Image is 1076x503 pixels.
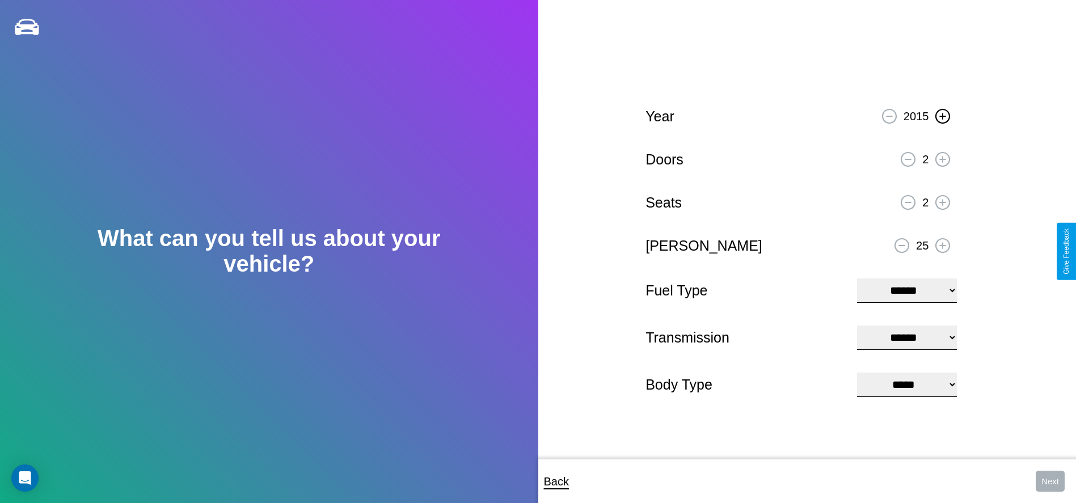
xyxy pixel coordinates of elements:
[544,471,569,492] p: Back
[645,104,674,129] p: Year
[904,106,929,126] p: 2015
[1062,229,1070,274] div: Give Feedback
[645,372,846,398] p: Body Type
[645,147,683,172] p: Doors
[645,325,846,350] p: Transmission
[54,226,484,277] h2: What can you tell us about your vehicle?
[1036,471,1065,492] button: Next
[916,235,929,256] p: 25
[645,190,682,215] p: Seats
[11,464,39,492] div: Open Intercom Messenger
[645,278,846,303] p: Fuel Type
[645,233,762,259] p: [PERSON_NAME]
[922,149,929,170] p: 2
[922,192,929,213] p: 2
